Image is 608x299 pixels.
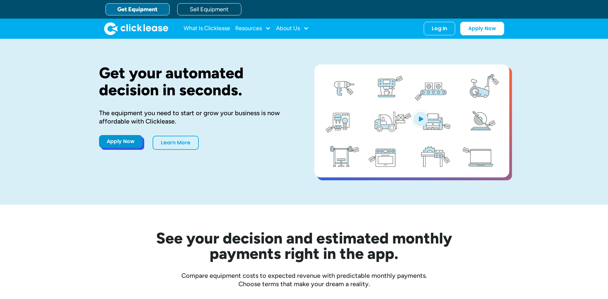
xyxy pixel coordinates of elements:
a: open lightbox [314,64,509,177]
a: Apply Now [460,22,504,35]
a: Get Equipment [105,3,170,15]
a: Apply Now [99,135,142,148]
div: Resources [235,22,271,35]
div: Log In [432,25,447,32]
img: Blue play button logo on a light blue circular background [412,110,429,128]
div: About Us [276,22,309,35]
h1: Get your automated decision in seconds. [99,64,294,98]
div: The equipment you need to start or grow your business is now affordable with Clicklease. [99,109,294,125]
a: What Is Clicklease [184,22,230,35]
img: Clicklease logo [104,22,168,35]
h2: See your decision and estimated monthly payments right in the app. [125,230,484,261]
a: home [104,22,168,35]
a: Learn More [153,136,199,150]
a: Sell Equipment [177,3,241,15]
div: Compare equipment costs to expected revenue with predictable monthly payments. Choose terms that ... [99,271,509,288]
